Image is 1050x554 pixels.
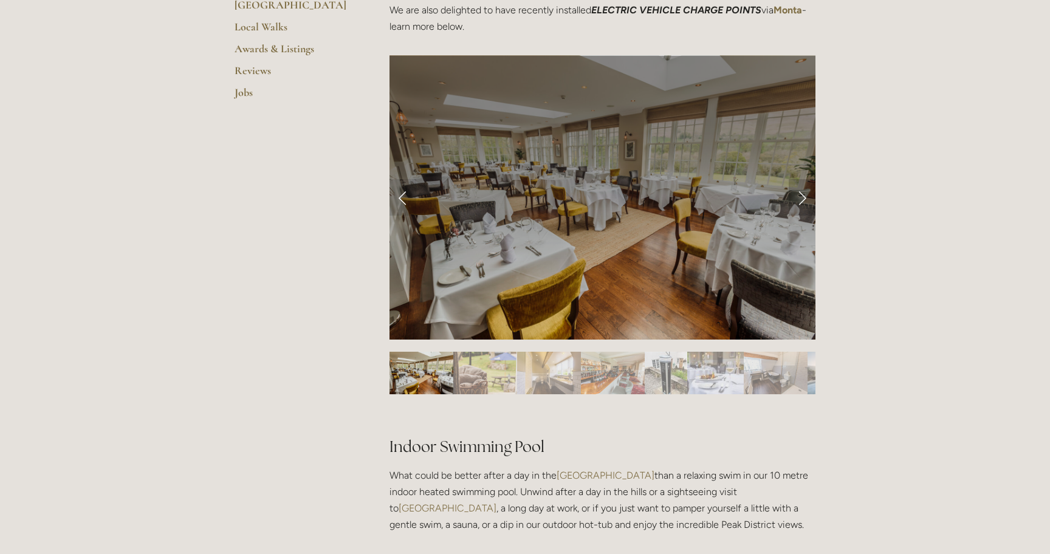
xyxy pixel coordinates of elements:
[774,4,802,16] a: Monta
[235,86,351,108] a: Jobs
[591,4,761,16] em: ELECTRIC VEHICLE CHARGE POINTS
[808,352,864,394] img: Slide 8
[399,502,496,514] a: [GEOGRAPHIC_DATA]
[235,64,351,86] a: Reviews
[235,42,351,64] a: Awards & Listings
[557,470,654,481] a: [GEOGRAPHIC_DATA]
[389,415,815,457] h2: Indoor Swimming Pool
[581,352,645,394] img: Slide 4
[517,352,581,394] img: Slide 3
[453,352,517,394] img: Slide 2
[389,352,453,394] img: Slide 1
[789,179,815,216] a: Next Slide
[389,467,815,550] p: What could be better after a day in the than a relaxing swim in our 10 metre indoor heated swimmi...
[235,20,351,42] a: Local Walks
[645,352,687,394] img: Slide 5
[744,352,808,394] img: Slide 7
[389,2,815,35] p: We are also delighted to have recently installed via - learn more below.
[389,179,416,216] a: Previous Slide
[687,352,744,394] img: Slide 6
